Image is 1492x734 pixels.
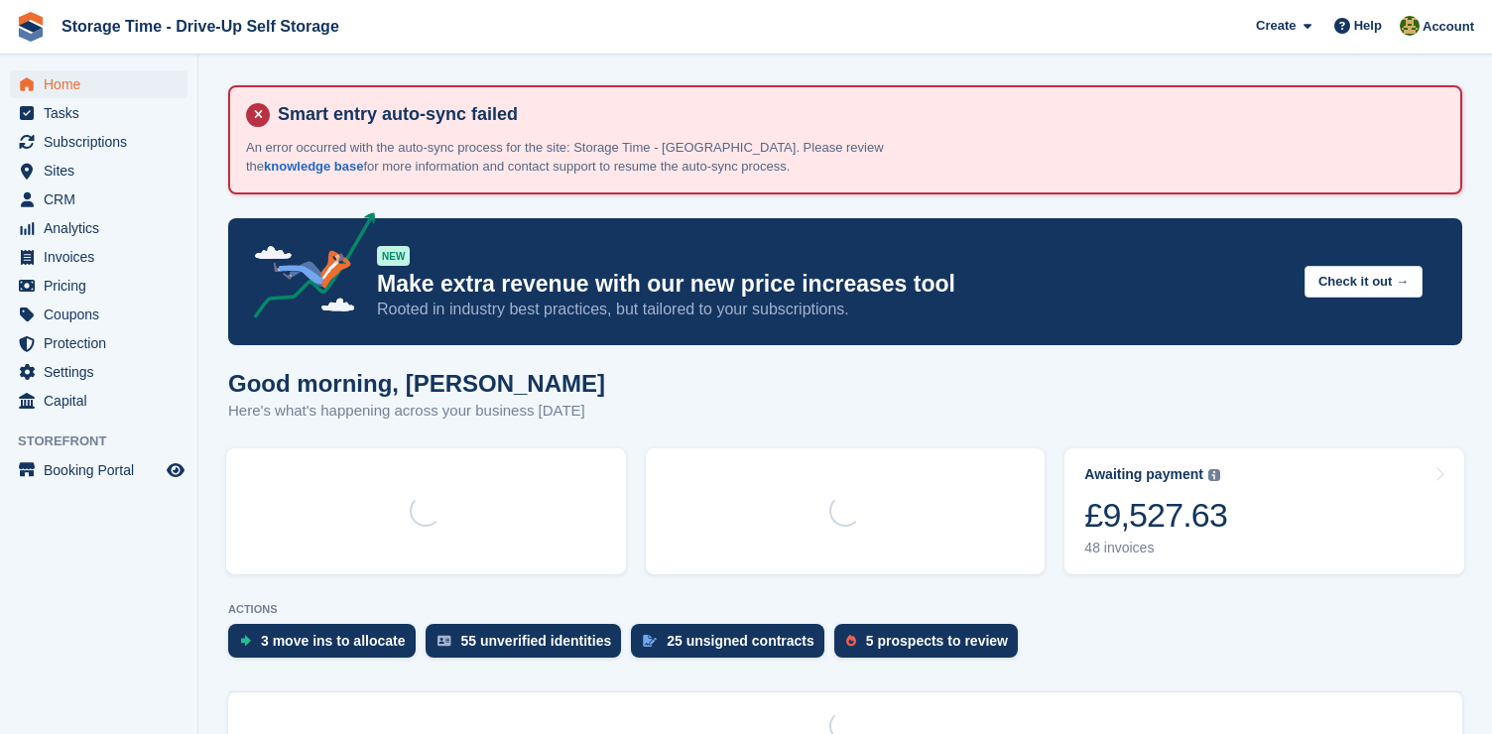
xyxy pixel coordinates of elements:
div: NEW [377,246,410,266]
span: Invoices [44,243,163,271]
div: 55 unverified identities [461,633,612,649]
span: Pricing [44,272,163,300]
span: CRM [44,185,163,213]
span: Settings [44,358,163,386]
span: Protection [44,329,163,357]
div: 3 move ins to allocate [261,633,406,649]
span: Sites [44,157,163,184]
a: menu [10,358,187,386]
p: An error occurred with the auto-sync process for the site: Storage Time - [GEOGRAPHIC_DATA]. Plea... [246,138,940,177]
a: 55 unverified identities [426,624,632,668]
img: verify_identity-adf6edd0f0f0b5bbfe63781bf79b02c33cf7c696d77639b501bdc392416b5a36.svg [437,635,451,647]
a: knowledge base [264,159,363,174]
div: £9,527.63 [1084,495,1227,536]
a: menu [10,387,187,415]
span: Home [44,70,163,98]
p: ACTIONS [228,603,1462,616]
span: Storefront [18,431,197,451]
a: menu [10,456,187,484]
span: Account [1423,17,1474,37]
a: menu [10,157,187,184]
div: Awaiting payment [1084,466,1203,483]
button: Check it out → [1305,266,1423,299]
span: Analytics [44,214,163,242]
span: Booking Portal [44,456,163,484]
a: menu [10,272,187,300]
a: menu [10,70,187,98]
span: Capital [44,387,163,415]
a: menu [10,301,187,328]
a: 5 prospects to review [834,624,1028,668]
a: 25 unsigned contracts [631,624,834,668]
a: menu [10,329,187,357]
a: menu [10,99,187,127]
span: Subscriptions [44,128,163,156]
a: menu [10,128,187,156]
p: Here's what's happening across your business [DATE] [228,400,605,423]
a: menu [10,185,187,213]
a: menu [10,214,187,242]
img: move_ins_to_allocate_icon-fdf77a2bb77ea45bf5b3d319d69a93e2d87916cf1d5bf7949dd705db3b84f3ca.svg [240,635,251,647]
img: prospect-51fa495bee0391a8d652442698ab0144808aea92771e9ea1ae160a38d050c398.svg [846,635,856,647]
span: Help [1354,16,1382,36]
h4: Smart entry auto-sync failed [270,103,1444,126]
img: stora-icon-8386f47178a22dfd0bd8f6a31ec36ba5ce8667c1dd55bd0f319d3a0aa187defe.svg [16,12,46,42]
h1: Good morning, [PERSON_NAME] [228,370,605,397]
img: contract_signature_icon-13c848040528278c33f63329250d36e43548de30e8caae1d1a13099fd9432cc5.svg [643,635,657,647]
span: Create [1256,16,1296,36]
img: icon-info-grey-7440780725fd019a000dd9b08b2336e03edf1995a4989e88bcd33f0948082b44.svg [1208,469,1220,481]
span: Tasks [44,99,163,127]
a: menu [10,243,187,271]
div: 48 invoices [1084,540,1227,556]
a: Preview store [164,458,187,482]
span: Coupons [44,301,163,328]
div: 25 unsigned contracts [667,633,814,649]
p: Make extra revenue with our new price increases tool [377,270,1289,299]
div: 5 prospects to review [866,633,1008,649]
img: Zain Sarwar [1400,16,1420,36]
p: Rooted in industry best practices, but tailored to your subscriptions. [377,299,1289,320]
img: price-adjustments-announcement-icon-8257ccfd72463d97f412b2fc003d46551f7dbcb40ab6d574587a9cd5c0d94... [237,212,376,325]
a: 3 move ins to allocate [228,624,426,668]
a: Storage Time - Drive-Up Self Storage [54,10,347,43]
a: Awaiting payment £9,527.63 48 invoices [1064,448,1464,574]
